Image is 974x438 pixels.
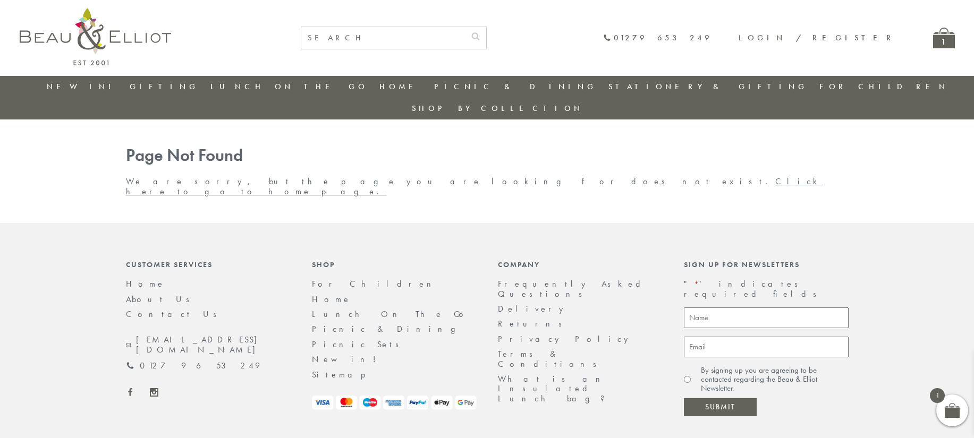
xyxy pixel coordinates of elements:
a: Delivery [498,303,569,314]
a: Home [126,278,165,289]
a: Contact Us [126,308,224,320]
a: What is an Insulated Lunch bag? [498,373,613,404]
a: Home [379,81,422,92]
a: Picnic & Dining [312,323,466,334]
a: Terms & Conditions [498,348,604,369]
div: Company [498,260,663,269]
a: Stationery & Gifting [608,81,808,92]
h1: Page Not Found [126,146,849,166]
a: For Children [312,278,439,289]
a: 01279 653 249 [126,361,260,371]
a: Shop by collection [412,103,583,114]
a: New in! [312,354,384,365]
a: Privacy Policy [498,333,634,345]
p: " " indicates required fields [684,279,849,299]
a: Sitemap [312,369,380,380]
a: Picnic Sets [312,339,406,350]
a: [EMAIL_ADDRESS][DOMAIN_NAME] [126,335,291,355]
a: Lunch On The Go [210,81,368,92]
a: Frequently Asked Questions [498,278,647,299]
span: 1 [930,388,945,403]
a: For Children [819,81,948,92]
a: 1 [933,28,955,48]
div: Sign up for newsletters [684,260,849,269]
img: payment-logos.png [312,396,477,410]
a: Login / Register [739,32,896,43]
a: Click here to go to home page. [126,176,823,196]
div: We are sorry, but the page you are looking for does not exist. [115,146,859,196]
label: By signing up you are agreeing to be contacted regarding the Beau & Elliot Newsletter. [701,366,849,393]
input: SEARCH [301,27,465,49]
div: Shop [312,260,477,269]
img: logo [20,8,171,65]
input: Email [684,337,849,357]
a: Lunch On The Go [312,308,470,320]
a: About Us [126,294,197,305]
div: Customer Services [126,260,291,269]
a: Home [312,294,351,305]
input: Name [684,307,849,328]
a: Gifting [130,81,199,92]
a: New in! [47,81,118,92]
a: 01279 653 249 [603,33,712,42]
input: Submit [684,398,757,416]
a: Returns [498,318,569,329]
a: Picnic & Dining [434,81,597,92]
